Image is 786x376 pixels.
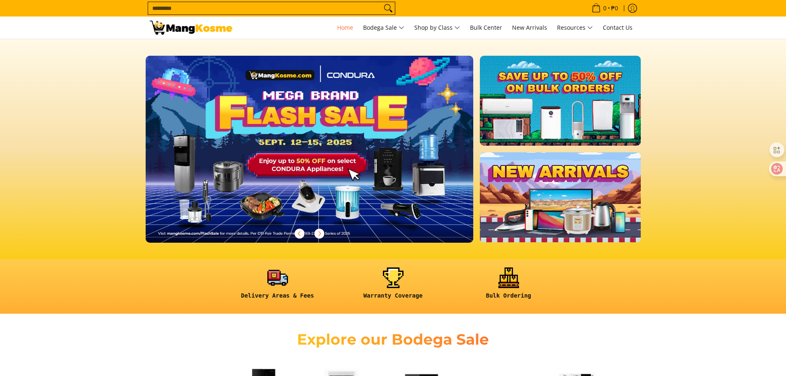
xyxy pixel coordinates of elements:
a: Home [333,17,357,39]
img: Desktop homepage 29339654 2507 42fb b9ff a0650d39e9ed [146,56,474,243]
a: <h6><strong>Delivery Areas & Fees</strong></h6> [224,267,331,306]
button: Next [310,225,328,243]
a: Bulk Center [466,17,506,39]
span: • [589,4,621,13]
a: Resources [553,17,597,39]
span: Contact Us [603,24,633,31]
span: Resources [557,23,593,33]
span: ₱0 [610,5,619,11]
button: Previous [290,225,309,243]
a: Contact Us [599,17,637,39]
span: Bodega Sale [363,23,404,33]
h2: Explore our Bodega Sale [274,330,513,349]
a: Bodega Sale [359,17,408,39]
span: Shop by Class [414,23,460,33]
span: Bulk Center [470,24,502,31]
a: New Arrivals [508,17,551,39]
span: 0 [602,5,608,11]
img: Mang Kosme: Your Home Appliances Warehouse Sale Partner! [150,21,232,35]
a: <h6><strong>Bulk Ordering</strong></h6> [455,267,562,306]
nav: Main Menu [241,17,637,39]
a: <h6><strong>Warranty Coverage</strong></h6> [340,267,447,306]
a: Shop by Class [410,17,464,39]
span: Home [337,24,353,31]
span: New Arrivals [512,24,547,31]
button: Search [382,2,395,14]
